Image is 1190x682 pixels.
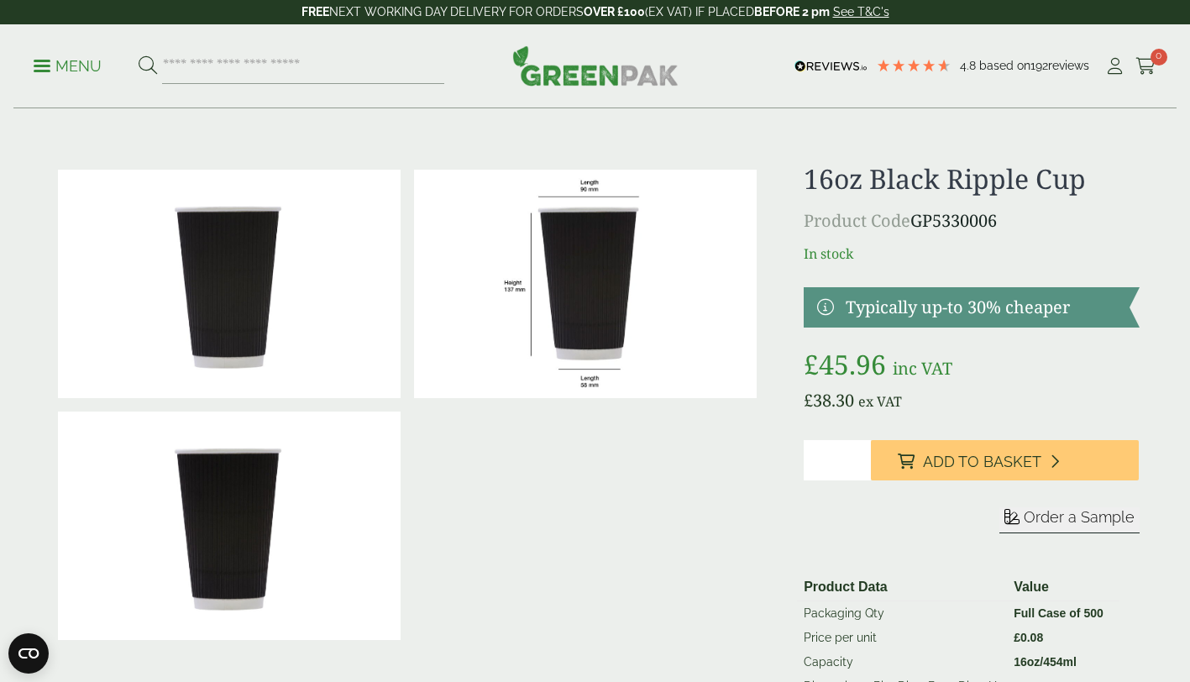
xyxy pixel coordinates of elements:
[34,56,102,76] p: Menu
[301,5,329,18] strong: FREE
[804,389,854,412] bdi: 38.30
[804,208,1139,233] p: GP5330006
[979,59,1030,72] span: Based on
[960,59,979,72] span: 4.8
[871,440,1139,480] button: Add to Basket
[804,209,910,232] span: Product Code
[584,5,645,18] strong: OVER £100
[893,357,952,380] span: inc VAT
[1151,49,1167,66] span: 0
[1014,606,1104,620] strong: Full Case of 500
[833,5,889,18] a: See T&C's
[1135,54,1156,79] a: 0
[1048,59,1089,72] span: reviews
[1007,574,1119,601] th: Value
[34,56,102,73] a: Menu
[797,650,1007,674] td: Capacity
[512,45,679,86] img: GreenPak Supplies
[1014,631,1043,644] bdi: 0.08
[8,633,49,674] button: Open CMP widget
[1024,508,1135,526] span: Order a Sample
[804,244,1139,264] p: In stock
[754,5,830,18] strong: BEFORE 2 pm
[58,170,401,398] img: 16oz Black Ripple Cup 0
[804,346,886,382] bdi: 45.96
[414,170,757,398] img: RippleCup_16ozBlack
[804,389,813,412] span: £
[794,60,868,72] img: REVIEWS.io
[858,392,902,411] span: ex VAT
[797,626,1007,650] td: Price per unit
[1135,58,1156,75] i: Cart
[804,163,1139,195] h1: 16oz Black Ripple Cup
[999,507,1140,533] button: Order a Sample
[1014,631,1020,644] span: £
[923,453,1041,471] span: Add to Basket
[1014,655,1077,669] strong: 16oz/454ml
[1030,59,1048,72] span: 192
[797,601,1007,627] td: Packaging Qty
[58,412,401,640] img: 16oz Black Ripple Cup Single Sleeve Of 0
[804,346,819,382] span: £
[876,58,951,73] div: 4.8 Stars
[1104,58,1125,75] i: My Account
[797,574,1007,601] th: Product Data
